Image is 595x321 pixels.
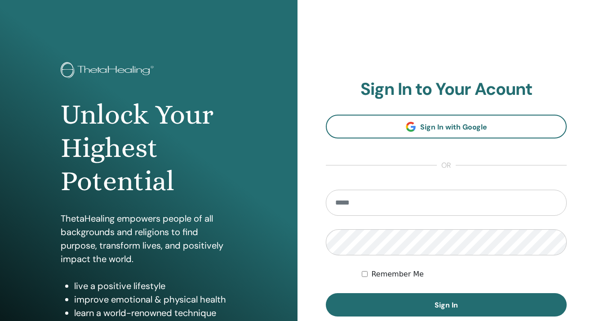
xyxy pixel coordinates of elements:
li: improve emotional & physical health [74,293,236,306]
span: Sign In with Google [420,122,487,132]
span: or [437,160,456,171]
button: Sign In [326,293,567,317]
span: Sign In [435,300,458,310]
h1: Unlock Your Highest Potential [61,98,236,198]
p: ThetaHealing empowers people of all backgrounds and religions to find purpose, transform lives, a... [61,212,236,266]
label: Remember Me [371,269,424,280]
a: Sign In with Google [326,115,567,138]
h2: Sign In to Your Acount [326,79,567,100]
div: Keep me authenticated indefinitely or until I manually logout [362,269,567,280]
li: learn a world-renowned technique [74,306,236,320]
li: live a positive lifestyle [74,279,236,293]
